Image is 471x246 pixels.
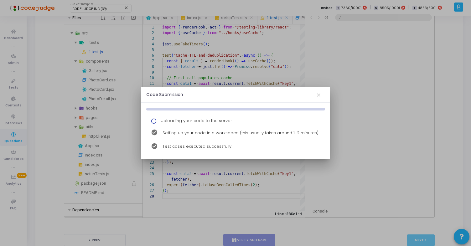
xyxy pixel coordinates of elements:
[151,129,158,136] mat-icon: check_circle
[315,91,323,99] mat-icon: close
[163,130,320,136] div: Setting up your code in a workspace (this usually takes around 1-2 minutes)...
[161,118,234,124] div: Uploading your code to the server...
[163,143,231,150] div: Test cases executed successfully
[146,92,183,97] h5: Code Submission
[151,143,158,150] mat-icon: check_circle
